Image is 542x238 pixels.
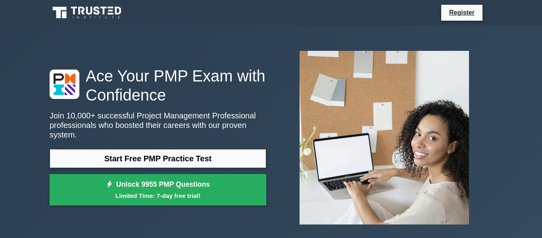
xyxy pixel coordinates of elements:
[444,8,479,17] a: Register
[50,149,266,168] a: Start Free PMP Practice Test
[60,191,256,200] small: Limited Time: 7-day free trial!
[50,174,266,206] a: Unlock 9955 PMP QuestionsLimited Time: 7-day free trial!
[50,111,266,139] p: Join 10,000+ successful Project Management Professional professionals who boosted their careers w...
[50,66,266,104] h1: Ace Your PMP Exam with Confidence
